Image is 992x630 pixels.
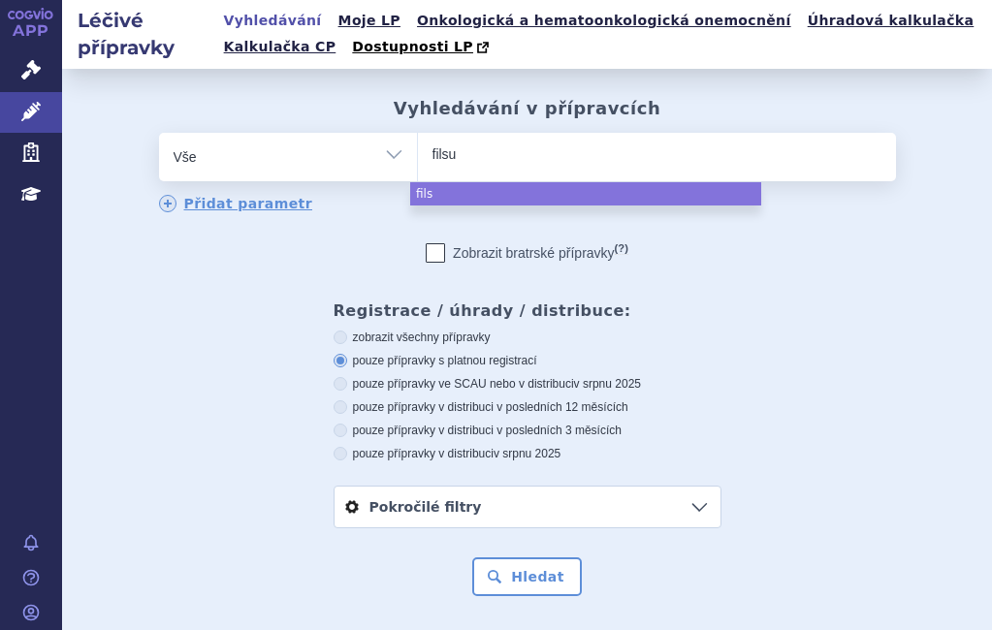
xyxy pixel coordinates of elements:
h3: Registrace / úhrady / distribuce: [334,301,721,320]
li: fils [410,182,761,205]
label: Zobrazit bratrské přípravky [426,243,628,263]
a: Přidat parametr [159,195,313,212]
span: v srpnu 2025 [494,447,560,460]
h2: Léčivé přípravky [62,7,218,61]
a: Pokročilé filtry [335,487,720,527]
label: zobrazit všechny přípravky [334,330,721,345]
a: Dostupnosti LP [346,34,498,61]
button: Hledat [472,557,582,596]
a: Kalkulačka CP [218,34,342,60]
a: Onkologická a hematoonkologická onemocnění [411,8,797,34]
label: pouze přípravky ve SCAU nebo v distribuci [334,376,721,392]
label: pouze přípravky v distribuci v posledních 3 měsících [334,423,721,438]
a: Vyhledávání [218,8,328,34]
label: pouze přípravky v distribuci [334,446,721,461]
label: pouze přípravky v distribuci v posledních 12 měsících [334,399,721,415]
label: pouze přípravky s platnou registrací [334,353,721,368]
span: v srpnu 2025 [574,377,641,391]
a: Úhradová kalkulačka [802,8,980,34]
abbr: (?) [615,242,628,255]
a: Moje LP [333,8,406,34]
h2: Vyhledávání v přípravcích [394,98,660,119]
span: Dostupnosti LP [352,39,473,54]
